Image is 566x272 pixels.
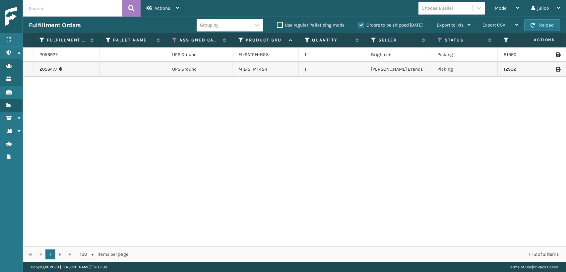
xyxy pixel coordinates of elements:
[378,37,418,43] label: Seller
[482,22,505,28] span: Export CSV
[312,37,352,43] label: Quantity
[179,37,220,43] label: Assigned Carrier Service
[299,62,365,77] td: 1
[556,67,560,72] i: Print Label
[422,5,453,12] div: Choose a seller
[365,62,431,77] td: [PERSON_NAME] Brands
[238,66,268,72] a: MIL-SFMT45-F
[238,52,269,57] a: FL-SATRN-BRS
[358,22,423,28] label: Orders to be shipped [DATE]
[495,5,506,11] span: Mode
[277,22,345,28] label: Use regular Palletizing mode
[431,47,498,62] td: Picking
[513,34,559,45] span: Actions
[138,251,559,258] div: 1 - 2 of 2 items
[533,265,558,269] a: Privacy Policy
[437,22,464,28] span: Export to .xls
[431,62,498,77] td: Picking
[498,62,564,77] td: 129024696415728
[5,7,65,26] img: logo
[29,21,81,29] h3: Fulfillment Orders
[45,249,55,259] a: 1
[498,47,564,62] td: 8199007927
[80,251,90,258] span: 100
[365,47,431,62] td: Brightech
[31,262,107,272] p: Copyright 2023 [PERSON_NAME]™ v 1.0.188
[113,37,153,43] label: Pallet Name
[155,5,170,11] span: Actions
[166,47,232,62] td: UPS Ground
[445,37,485,43] label: Status
[166,62,232,77] td: UPS Ground
[509,262,558,272] div: |
[299,47,365,62] td: 1
[524,19,560,31] button: Reload
[39,51,58,58] a: 2056927
[47,37,87,43] label: Fulfillment Order Id
[80,249,128,259] span: items per page
[246,37,286,43] label: Product SKU
[556,52,560,57] i: Print Label
[509,265,532,269] a: Terms of Use
[39,66,57,73] a: 2056477
[200,22,219,29] div: Group by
